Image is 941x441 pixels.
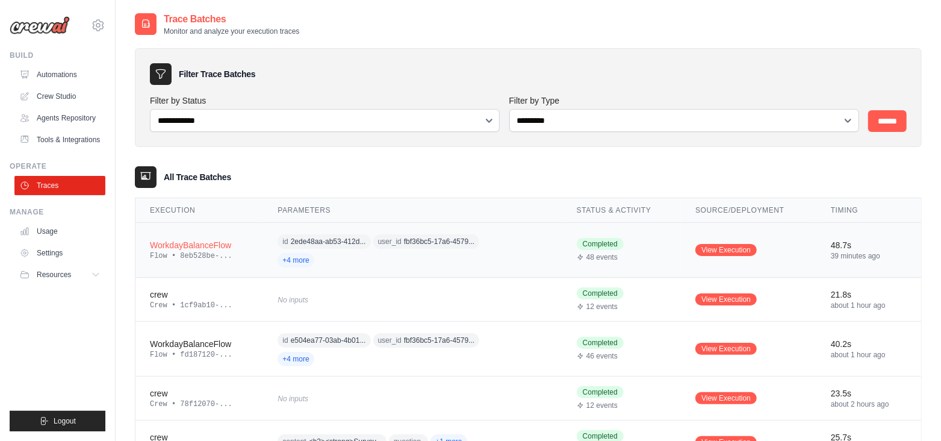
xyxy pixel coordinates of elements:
div: Crew • 78f12070-... [150,399,249,409]
div: No inputs [278,390,509,406]
span: +4 more [278,352,314,366]
span: 46 events [586,351,618,361]
span: Completed [577,238,624,250]
span: Completed [577,386,624,398]
th: Timing [816,198,921,223]
a: Traces [14,176,105,195]
span: Resources [37,270,71,280]
a: Crew Studio [14,87,105,106]
div: crew [150,387,249,399]
div: WorkdayBalanceFlow [150,239,249,251]
th: Status & Activity [562,198,681,223]
span: 48 events [586,252,618,262]
a: Usage [14,222,105,241]
div: Flow • 8eb528be-... [150,251,249,261]
a: Agents Repository [14,108,105,128]
a: View Execution [695,293,757,305]
span: 2ede48aa-ab53-412d... [291,237,366,246]
span: user_id [378,237,402,246]
a: Automations [14,65,105,84]
div: 48.7s [831,239,907,251]
img: Logo [10,16,70,34]
span: fbf36bc5-17a6-4579... [404,237,474,246]
div: about 2 hours ago [831,399,907,409]
tr: View details for WorkdayBalanceFlow execution [135,321,921,376]
span: id [282,336,288,345]
tr: View details for WorkdayBalanceFlow execution [135,222,921,277]
div: 21.8s [831,289,907,301]
div: crew [150,289,249,301]
div: 39 minutes ago [831,251,907,261]
span: Completed [577,287,624,299]
div: Build [10,51,105,60]
tr: View details for crew execution [135,376,921,420]
div: Operate [10,161,105,171]
div: 23.5s [831,387,907,399]
label: Filter by Type [509,95,859,107]
span: id [282,237,288,246]
span: Completed [577,337,624,349]
div: id: 2ede48aa-ab53-412d-bab2-e362bda85bde, user_id: fbf36bc5-17a6-4579-b653-3ba87254436f, global_i... [278,233,509,267]
div: Manage [10,207,105,217]
span: 12 events [586,401,618,410]
tr: View details for crew execution [135,277,921,321]
span: +4 more [278,253,314,267]
span: fbf36bc5-17a6-4579... [404,336,474,345]
th: Parameters [263,198,562,223]
div: about 1 hour ago [831,350,907,360]
button: Resources [14,265,105,284]
a: View Execution [695,392,757,404]
span: 12 events [586,302,618,311]
h3: Filter Trace Batches [179,68,255,80]
div: 40.2s [831,338,907,350]
button: Logout [10,411,105,431]
a: Tools & Integrations [14,130,105,149]
th: Source/Deployment [681,198,816,223]
span: user_id [378,336,402,345]
p: Monitor and analyze your execution traces [164,27,299,36]
div: id: e504ea77-03ab-4b01-a3d4-c1ef57741756, user_id: fbf36bc5-17a6-4579-b653-3ba87254436f, global_i... [278,331,509,366]
h3: All Trace Batches [164,171,231,183]
div: WorkdayBalanceFlow [150,338,249,350]
div: Flow • fd187120-... [150,350,249,360]
div: about 1 hour ago [831,301,907,310]
span: e504ea77-03ab-4b01... [291,336,366,345]
a: Settings [14,243,105,263]
span: No inputs [278,395,308,403]
h2: Trace Batches [164,12,299,27]
span: No inputs [278,296,308,304]
th: Execution [135,198,263,223]
a: View Execution [695,244,757,256]
div: No inputs [278,291,509,307]
div: Crew • 1cf9ab10-... [150,301,249,310]
span: Logout [54,416,76,426]
a: View Execution [695,343,757,355]
label: Filter by Status [150,95,500,107]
